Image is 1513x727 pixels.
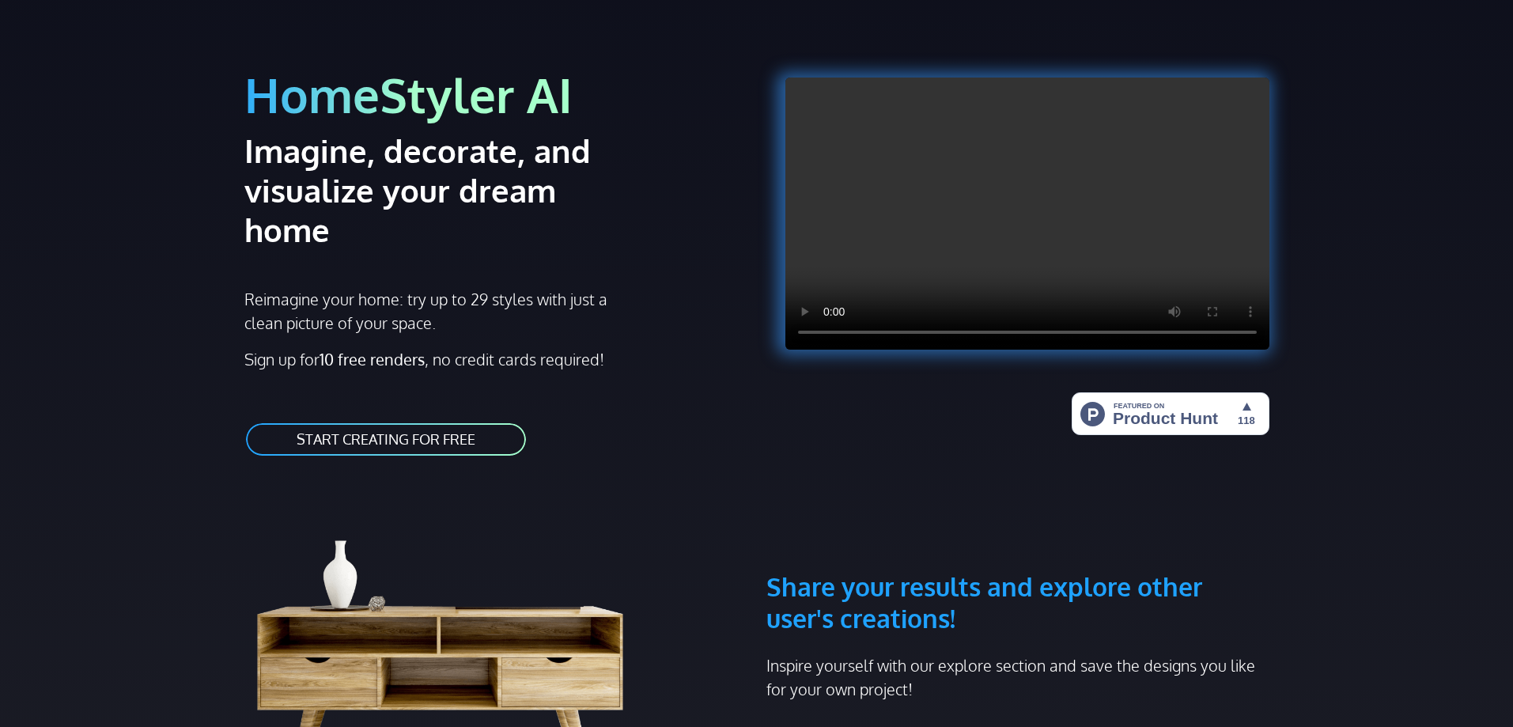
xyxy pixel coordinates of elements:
[766,653,1269,701] p: Inspire yourself with our explore section and save the designs you like for your own project!
[244,422,528,457] a: START CREATING FOR FREE
[244,287,622,335] p: Reimagine your home: try up to 29 styles with just a clean picture of your space.
[1072,392,1269,435] img: HomeStyler AI - Interior Design Made Easy: One Click to Your Dream Home | Product Hunt
[244,131,647,249] h2: Imagine, decorate, and visualize your dream home
[244,65,747,124] h1: HomeStyler AI
[320,349,425,369] strong: 10 free renders
[244,347,747,371] p: Sign up for , no credit cards required!
[766,495,1269,634] h3: Share your results and explore other user's creations!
